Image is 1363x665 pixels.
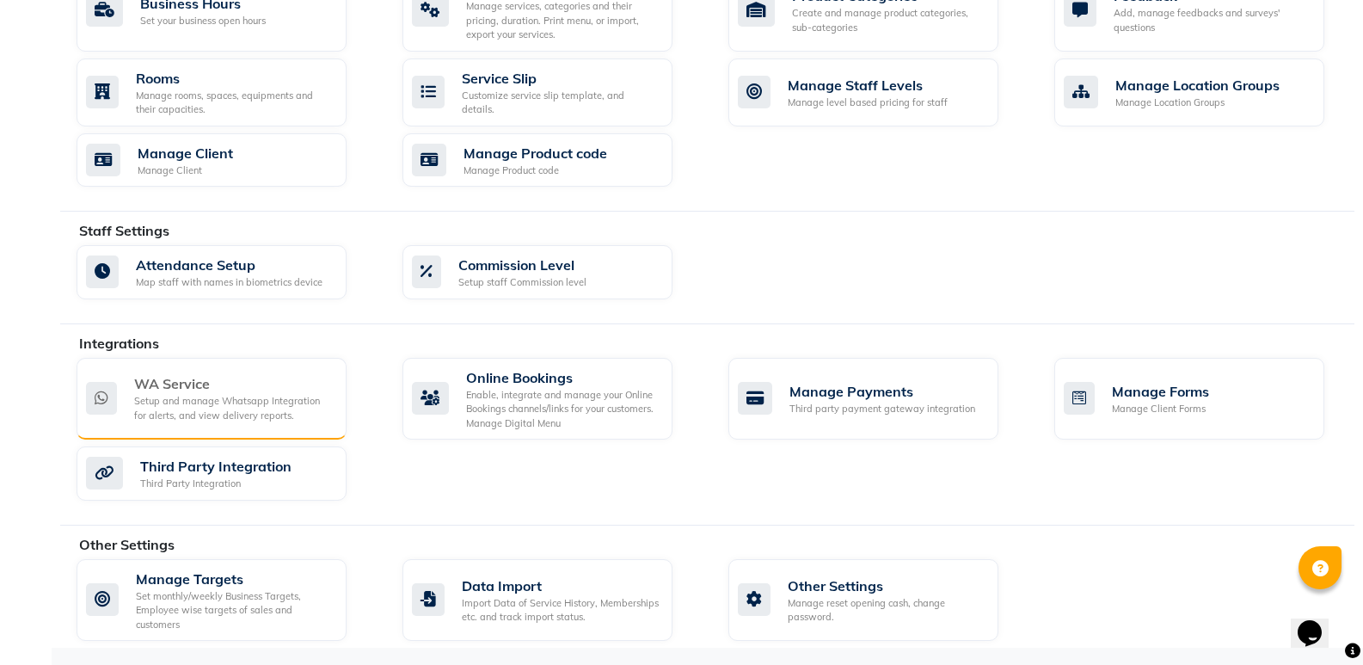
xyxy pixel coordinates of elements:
[138,143,233,163] div: Manage Client
[466,367,659,388] div: Online Bookings
[788,75,948,95] div: Manage Staff Levels
[77,446,377,501] a: Third Party IntegrationThird Party Integration
[140,456,292,477] div: Third Party Integration
[136,255,322,275] div: Attendance Setup
[1115,75,1280,95] div: Manage Location Groups
[136,68,333,89] div: Rooms
[136,589,333,632] div: Set monthly/weekly Business Targets, Employee wise targets of sales and customers
[140,477,292,491] div: Third Party Integration
[136,275,322,290] div: Map staff with names in biometrics device
[458,275,586,290] div: Setup staff Commission level
[462,596,659,625] div: Import Data of Service History, Memberships etc. and track import status.
[1115,95,1280,110] div: Manage Location Groups
[1291,596,1346,648] iframe: chat widget
[458,255,586,275] div: Commission Level
[1054,358,1354,440] a: Manage FormsManage Client Forms
[464,163,607,178] div: Manage Product code
[789,381,975,402] div: Manage Payments
[788,596,985,625] div: Manage reset opening cash, change password.
[1112,402,1209,416] div: Manage Client Forms
[77,559,377,642] a: Manage TargetsSet monthly/weekly Business Targets, Employee wise targets of sales and customers
[138,163,233,178] div: Manage Client
[402,133,703,188] a: Manage Product codeManage Product code
[462,576,659,596] div: Data Import
[792,6,985,34] div: Create and manage product categories, sub-categories
[134,394,333,422] div: Setup and manage Whatsapp Integration for alerts, and view delivery reports.
[136,89,333,117] div: Manage rooms, spaces, equipments and their capacities.
[77,58,377,126] a: RoomsManage rooms, spaces, equipments and their capacities.
[136,569,333,589] div: Manage Targets
[140,14,266,28] div: Set your business open hours
[402,358,703,440] a: Online BookingsEnable, integrate and manage your Online Bookings channels/links for your customer...
[402,58,703,126] a: Service SlipCustomize service slip template, and details.
[466,388,659,431] div: Enable, integrate and manage your Online Bookings channels/links for your customers. Manage Digit...
[728,358,1028,440] a: Manage PaymentsThird party payment gateway integration
[789,402,975,416] div: Third party payment gateway integration
[77,245,377,299] a: Attendance SetupMap staff with names in biometrics device
[728,58,1028,126] a: Manage Staff LevelsManage level based pricing for staff
[402,245,703,299] a: Commission LevelSetup staff Commission level
[788,576,985,596] div: Other Settings
[1054,58,1354,126] a: Manage Location GroupsManage Location Groups
[77,133,377,188] a: Manage ClientManage Client
[1114,6,1311,34] div: Add, manage feedbacks and surveys' questions
[462,89,659,117] div: Customize service slip template, and details.
[462,68,659,89] div: Service Slip
[728,559,1028,642] a: Other SettingsManage reset opening cash, change password.
[402,559,703,642] a: Data ImportImport Data of Service History, Memberships etc. and track import status.
[788,95,948,110] div: Manage level based pricing for staff
[1112,381,1209,402] div: Manage Forms
[464,143,607,163] div: Manage Product code
[134,373,333,394] div: WA Service
[77,358,377,440] a: WA ServiceSetup and manage Whatsapp Integration for alerts, and view delivery reports.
